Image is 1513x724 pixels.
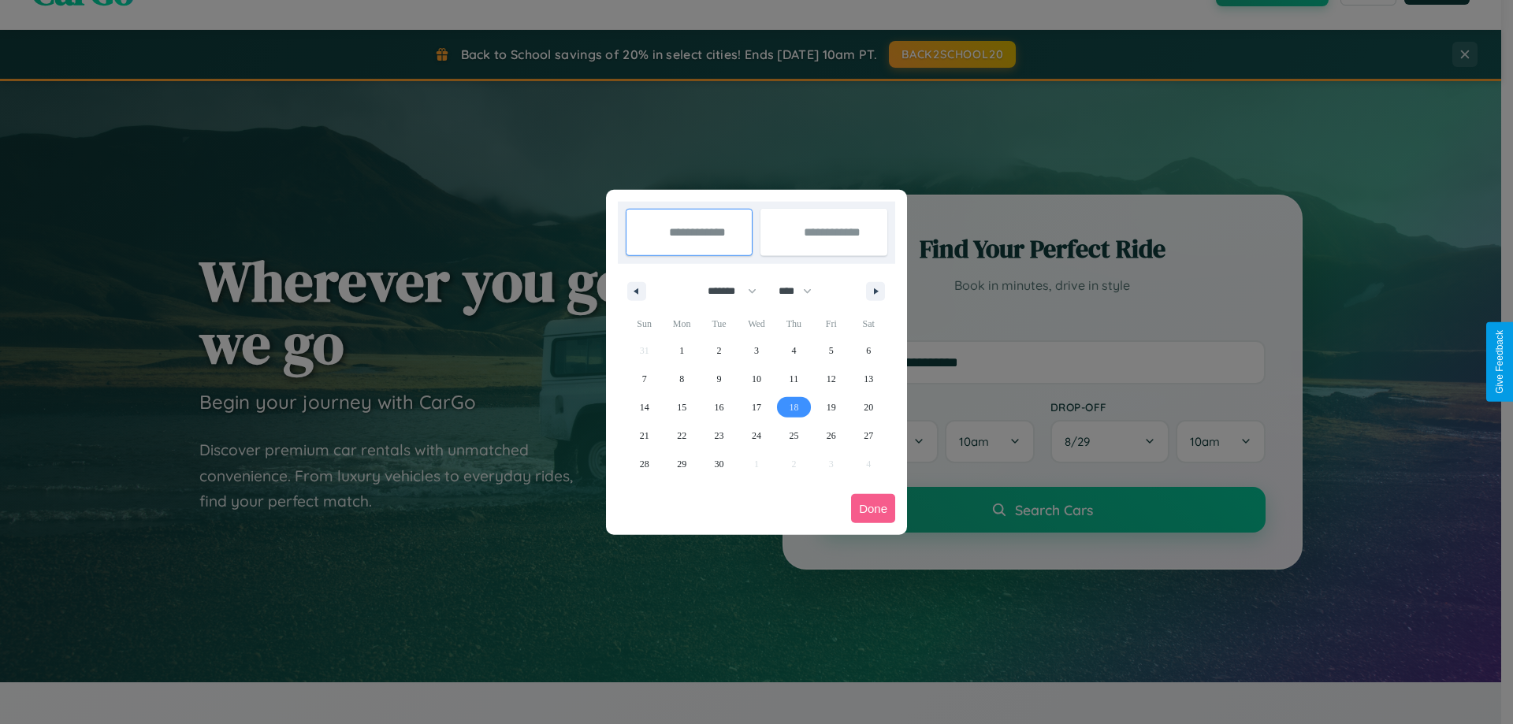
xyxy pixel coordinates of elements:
button: 8 [663,365,700,393]
span: 18 [789,393,798,421]
button: 18 [775,393,812,421]
button: 13 [850,365,887,393]
button: 19 [812,393,849,421]
span: 22 [677,421,686,450]
button: 26 [812,421,849,450]
span: 6 [866,336,871,365]
span: 24 [752,421,761,450]
span: 10 [752,365,761,393]
span: 28 [640,450,649,478]
button: 15 [663,393,700,421]
button: 12 [812,365,849,393]
span: Mon [663,311,700,336]
span: 9 [717,365,722,393]
span: 23 [715,421,724,450]
span: 30 [715,450,724,478]
button: 4 [775,336,812,365]
div: Give Feedback [1494,330,1505,394]
button: 2 [701,336,738,365]
button: 17 [738,393,775,421]
span: 4 [791,336,796,365]
span: 17 [752,393,761,421]
button: 27 [850,421,887,450]
button: 7 [626,365,663,393]
span: 12 [827,365,836,393]
button: 6 [850,336,887,365]
button: 24 [738,421,775,450]
span: 25 [789,421,798,450]
span: 11 [790,365,799,393]
button: 28 [626,450,663,478]
span: 13 [864,365,873,393]
span: Tue [701,311,738,336]
span: 2 [717,336,722,365]
span: Sun [626,311,663,336]
button: 21 [626,421,663,450]
span: 27 [864,421,873,450]
button: 11 [775,365,812,393]
span: Wed [738,311,775,336]
button: 20 [850,393,887,421]
span: 1 [679,336,684,365]
span: 15 [677,393,686,421]
span: 26 [827,421,836,450]
span: 20 [864,393,873,421]
button: Done [851,494,895,523]
button: 29 [663,450,700,478]
button: 25 [775,421,812,450]
button: 5 [812,336,849,365]
span: 8 [679,365,684,393]
button: 9 [701,365,738,393]
button: 23 [701,421,738,450]
span: 21 [640,421,649,450]
span: 19 [827,393,836,421]
button: 22 [663,421,700,450]
span: 16 [715,393,724,421]
span: Sat [850,311,887,336]
button: 3 [738,336,775,365]
span: 7 [642,365,647,393]
button: 14 [626,393,663,421]
button: 10 [738,365,775,393]
span: Thu [775,311,812,336]
button: 30 [701,450,738,478]
span: 5 [829,336,834,365]
span: Fri [812,311,849,336]
button: 1 [663,336,700,365]
span: 29 [677,450,686,478]
span: 14 [640,393,649,421]
button: 16 [701,393,738,421]
span: 3 [754,336,759,365]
